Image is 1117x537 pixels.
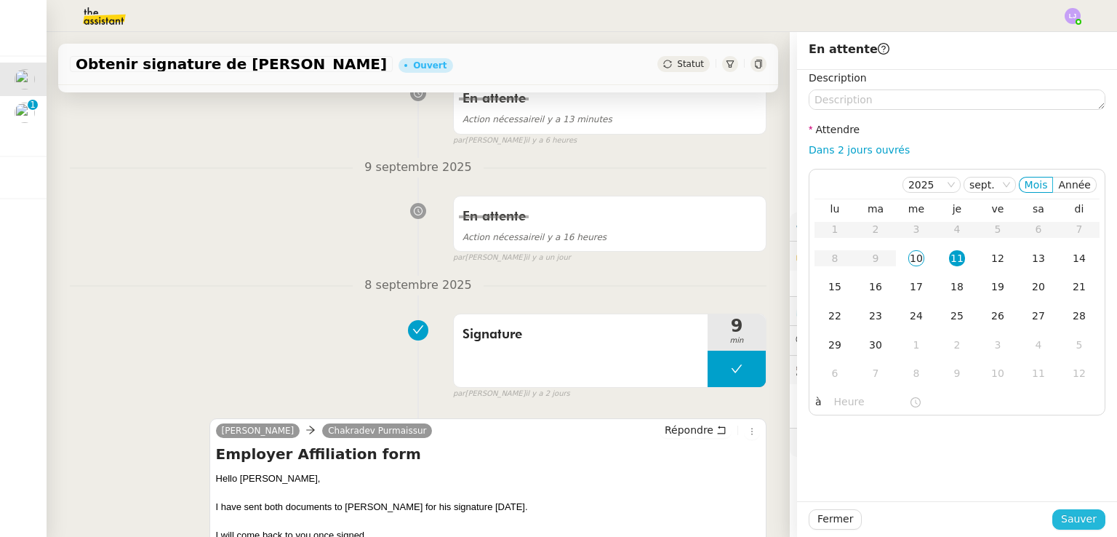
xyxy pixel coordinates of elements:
[814,273,855,302] td: 15/09/2025
[1059,331,1100,360] td: 05/10/2025
[834,394,909,410] input: Heure
[216,472,760,486] div: Hello [PERSON_NAME],
[796,334,889,346] span: 💬
[1018,331,1059,360] td: 04/10/2025
[855,359,896,389] td: 07/10/2025
[76,57,387,71] span: Obtenir signature de [PERSON_NAME]
[855,331,896,360] td: 30/09/2025
[977,273,1018,302] td: 19/09/2025
[790,297,1117,325] div: ⏲️Tâches 9:24
[977,202,1018,215] th: ven.
[1059,244,1100,274] td: 14/09/2025
[1059,302,1100,331] td: 28/09/2025
[463,232,540,242] span: Action nécessaire
[1018,273,1059,302] td: 20/09/2025
[353,276,483,295] span: 8 septembre 2025
[790,356,1117,384] div: 🕵️Autres demandes en cours 3
[1071,308,1087,324] div: 28
[908,178,955,192] nz-select-item: 2025
[1018,202,1059,215] th: sam.
[1025,179,1048,191] span: Mois
[790,242,1117,270] div: 🔐Données client
[463,92,526,106] span: En attente
[908,279,924,295] div: 17
[1071,250,1087,266] div: 14
[1061,511,1097,528] span: Sauver
[977,302,1018,331] td: 26/09/2025
[796,247,890,264] span: 🔐
[815,394,822,410] span: à
[796,364,977,375] span: 🕵️
[937,331,977,360] td: 02/10/2025
[908,308,924,324] div: 24
[1030,365,1046,381] div: 11
[827,337,843,353] div: 29
[827,308,843,324] div: 22
[660,422,732,438] button: Répondre
[908,365,924,381] div: 8
[665,423,713,437] span: Répondre
[1071,337,1087,353] div: 5
[708,335,766,347] span: min
[15,103,35,123] img: users%2FSclkIUIAuBOhhDrbgjtrSikBoD03%2Favatar%2F48cbc63d-a03d-4817-b5bf-7f7aeed5f2a9
[1059,202,1100,215] th: dim.
[526,388,570,400] span: il y a 2 jours
[28,100,38,110] nz-badge-sup: 1
[809,124,860,135] label: Attendre
[1065,8,1081,24] img: svg
[1030,308,1046,324] div: 27
[868,337,884,353] div: 30
[949,308,965,324] div: 25
[990,308,1006,324] div: 26
[855,302,896,331] td: 23/09/2025
[30,100,36,113] p: 1
[868,308,884,324] div: 23
[827,365,843,381] div: 6
[463,114,612,124] span: il y a 13 minutes
[796,218,871,235] span: ⚙️
[949,337,965,353] div: 2
[216,444,760,464] h4: Employer Affiliation form
[827,279,843,295] div: 15
[453,135,465,147] span: par
[1059,359,1100,389] td: 12/10/2025
[463,324,699,346] span: Signature
[896,302,937,331] td: 24/09/2025
[453,252,465,264] span: par
[1071,279,1087,295] div: 21
[15,69,35,89] img: users%2FTDxDvmCjFdN3QFePFNGdQUcJcQk1%2Favatar%2F0cfb3a67-8790-4592-a9ec-92226c678442
[990,250,1006,266] div: 12
[949,279,965,295] div: 18
[1030,279,1046,295] div: 20
[1018,302,1059,331] td: 27/09/2025
[526,252,571,264] span: il y a un jour
[353,158,483,178] span: 9 septembre 2025
[990,337,1006,353] div: 3
[790,326,1117,354] div: 💬Commentaires
[453,388,570,400] small: [PERSON_NAME]
[1052,509,1105,530] button: Sauver
[896,273,937,302] td: 17/09/2025
[708,317,766,335] span: 9
[809,72,867,84] label: Description
[413,61,447,70] div: Ouvert
[790,429,1117,457] div: 🧴Autres
[809,144,910,156] a: Dans 2 jours ouvrés
[1059,273,1100,302] td: 21/09/2025
[896,202,937,215] th: mer.
[526,135,577,147] span: il y a 6 heures
[949,250,965,266] div: 11
[814,359,855,389] td: 06/10/2025
[1030,337,1046,353] div: 4
[216,424,300,437] a: [PERSON_NAME]
[977,244,1018,274] td: 12/09/2025
[809,42,889,56] span: En attente
[790,212,1117,241] div: ⚙️Procédures
[796,305,896,317] span: ⏲️
[677,59,704,69] span: Statut
[855,273,896,302] td: 16/09/2025
[814,202,855,215] th: lun.
[463,114,540,124] span: Action nécessaire
[977,359,1018,389] td: 10/10/2025
[322,424,432,437] a: Chakradev Purmaissur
